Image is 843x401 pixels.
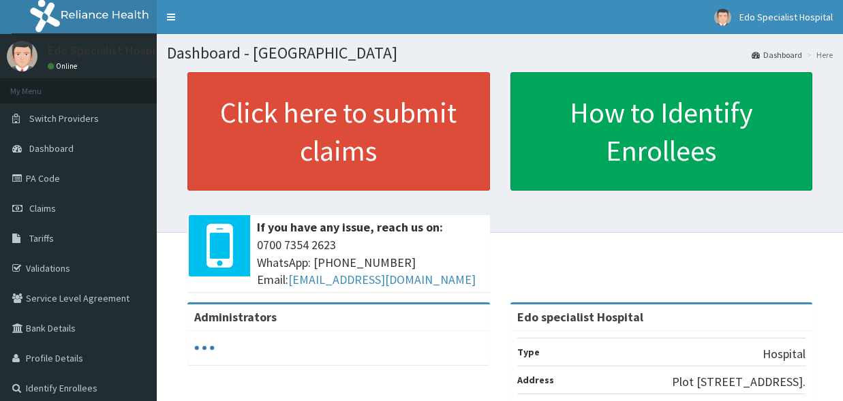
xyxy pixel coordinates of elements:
p: Edo Specialist Hospital [48,44,170,57]
img: User Image [7,41,37,71]
img: User Image [714,9,731,26]
b: Address [517,374,554,386]
span: Switch Providers [29,112,99,125]
svg: audio-loading [194,338,215,358]
span: 0700 7354 2623 WhatsApp: [PHONE_NUMBER] Email: [257,236,483,289]
h1: Dashboard - [GEOGRAPHIC_DATA] [167,44,833,62]
a: Dashboard [752,49,802,61]
strong: Edo specialist Hospital [517,309,643,325]
p: Hospital [763,345,806,363]
b: If you have any issue, reach us on: [257,219,443,235]
p: Plot [STREET_ADDRESS]. [672,373,806,391]
a: Click here to submit claims [187,72,490,191]
b: Administrators [194,309,277,325]
span: Tariffs [29,232,54,244]
span: Edo Specialist Hospital [739,11,833,23]
span: Dashboard [29,142,74,155]
a: [EMAIL_ADDRESS][DOMAIN_NAME] [288,272,476,287]
li: Here [803,49,833,61]
a: Online [48,61,80,71]
span: Claims [29,202,56,214]
a: How to Identify Enrollees [510,72,813,191]
b: Type [517,346,540,358]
